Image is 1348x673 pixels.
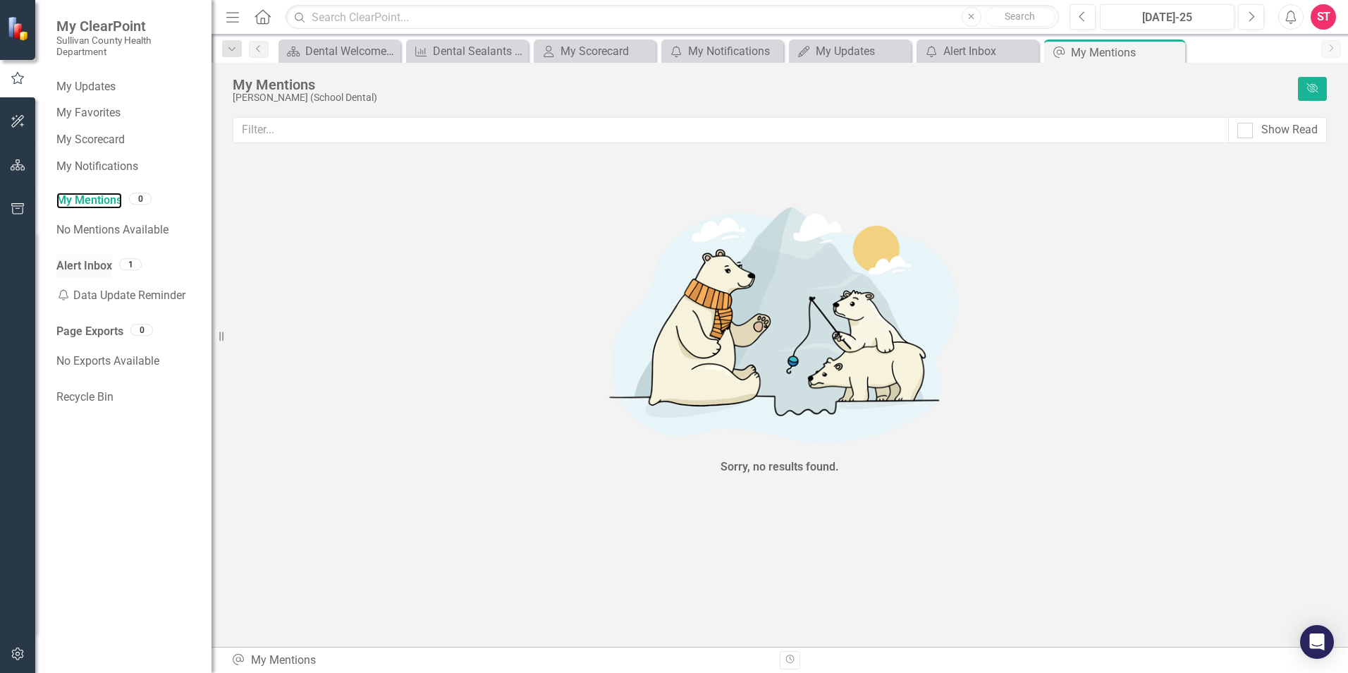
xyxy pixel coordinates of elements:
a: Alert Inbox [920,42,1035,60]
a: Recycle Bin [56,389,197,406]
div: [DATE]-25 [1105,9,1230,26]
div: My Updates [816,42,907,60]
div: Data Update Reminder [56,281,197,310]
a: My Notifications [665,42,780,60]
a: My Scorecard [56,132,197,148]
small: Sullivan County Health Department [56,35,197,58]
div: Alert Inbox [943,42,1035,60]
input: Search ClearPoint... [286,5,1059,30]
div: Open Intercom Messenger [1300,625,1334,659]
div: No Exports Available [56,347,197,375]
a: Dental Welcome Page [282,42,397,60]
div: [PERSON_NAME] (School Dental) [233,92,1291,103]
span: Search [1005,11,1035,22]
span: My ClearPoint [56,18,197,35]
a: Alert Inbox [56,258,112,274]
a: My Scorecard [537,42,652,60]
div: Dental Sealants Performed in Children [433,42,525,60]
div: 0 [129,193,152,205]
div: My Mentions [233,77,1291,92]
button: ST [1311,4,1336,30]
button: [DATE]-25 [1100,4,1234,30]
a: My Mentions [56,193,122,209]
div: My Notifications [688,42,780,60]
div: Show Read [1261,122,1318,138]
a: Page Exports [56,324,123,340]
a: Dental Sealants Performed in Children [410,42,525,60]
div: My Mentions [1071,44,1182,61]
div: My Mentions [231,653,769,669]
div: My Scorecard [560,42,652,60]
div: No Mentions Available [56,216,197,244]
a: My Updates [792,42,907,60]
button: Search [985,7,1055,27]
div: Sorry, no results found. [721,459,839,475]
div: 0 [130,324,153,336]
a: My Favorites [56,105,197,121]
a: My Notifications [56,159,197,175]
a: My Updates [56,79,197,95]
div: Dental Welcome Page [305,42,397,60]
img: ClearPoint Strategy [7,16,32,41]
img: No results found [568,188,991,456]
div: 1 [119,258,142,270]
input: Filter... [233,117,1229,143]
